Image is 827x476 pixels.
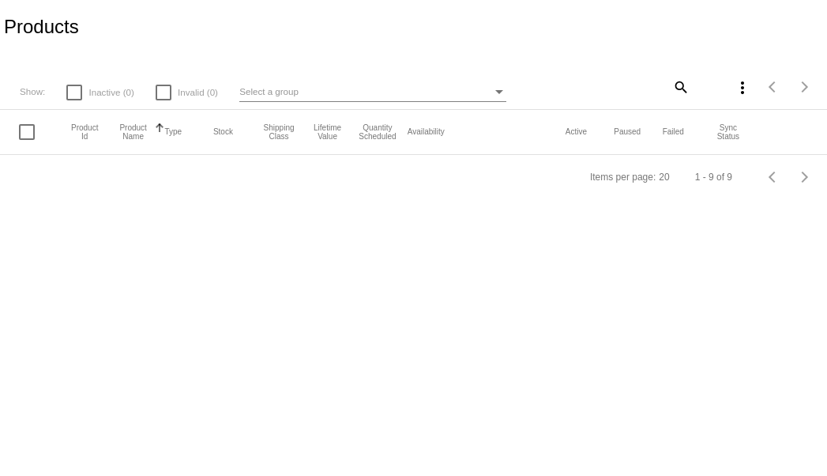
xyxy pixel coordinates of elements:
[310,123,344,141] button: Change sorting for LifetimeValue
[67,123,101,141] button: Change sorting for ExternalId
[659,172,669,183] div: 20
[566,127,587,137] button: Change sorting for TotalQuantityScheduledActive
[757,71,789,103] button: Previous page
[116,123,150,141] button: Change sorting for ProductName
[88,83,133,102] span: Inactive (0)
[408,127,566,136] mat-header-cell: Availability
[590,172,656,183] div: Items per page:
[789,161,821,193] button: Next page
[695,172,732,183] div: 1 - 9 of 9
[789,71,821,103] button: Next page
[239,86,299,96] span: Select a group
[359,123,396,141] button: Change sorting for QuantityScheduled
[711,123,745,141] button: Change sorting for ValidationErrorCode
[757,161,789,193] button: Previous page
[4,16,79,38] h2: Products
[614,127,641,137] button: Change sorting for TotalQuantityScheduledPaused
[213,127,233,137] button: Change sorting for StockLevel
[733,78,752,97] mat-icon: more_vert
[261,123,295,141] button: Change sorting for ShippingClass
[178,83,218,102] span: Invalid (0)
[20,86,45,96] span: Show:
[663,127,684,137] button: Change sorting for TotalQuantityFailed
[671,74,690,99] mat-icon: search
[164,127,182,137] button: Change sorting for ProductType
[239,82,506,102] mat-select: Select a group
